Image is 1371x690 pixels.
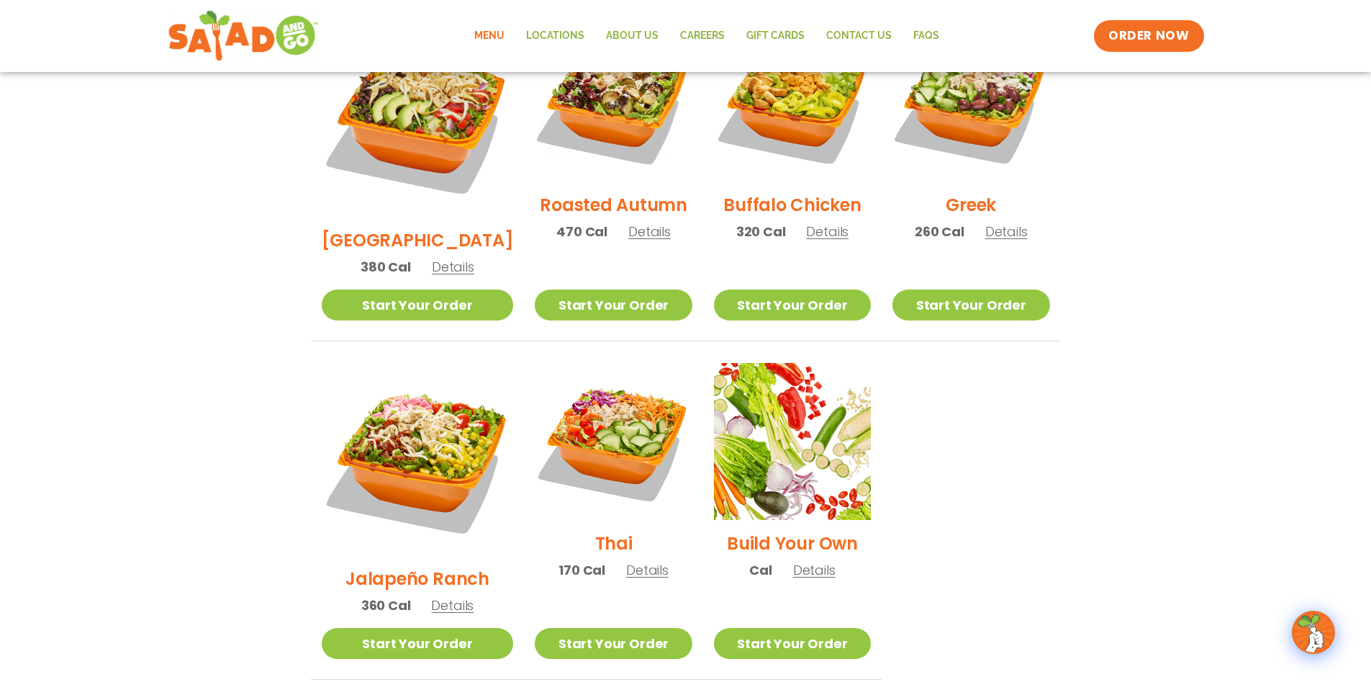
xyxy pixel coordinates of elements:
[595,531,633,556] h2: Thai
[1094,20,1203,52] a: ORDER NOW
[595,19,669,53] a: About Us
[793,561,836,579] span: Details
[322,24,514,217] img: Product photo for BBQ Ranch Salad
[322,628,514,659] a: Start Your Order
[558,560,605,580] span: 170 Cal
[736,222,786,241] span: 320 Cal
[714,628,871,659] a: Start Your Order
[946,192,996,218] h2: Greek
[322,290,514,321] a: Start Your Order
[714,290,871,321] a: Start Your Order
[892,24,1049,182] img: Product photo for Greek Salad
[714,363,871,520] img: Product photo for Build Your Own
[626,561,669,579] span: Details
[736,19,815,53] a: GIFT CARDS
[727,531,858,556] h2: Build Your Own
[535,24,692,182] img: Product photo for Roasted Autumn Salad
[806,223,849,241] span: Details
[749,560,772,580] span: Cal
[535,290,692,321] a: Start Your Order
[902,19,950,53] a: FAQs
[915,222,964,241] span: 260 Cal
[669,19,736,53] a: Careers
[714,24,871,182] img: Product photo for Buffalo Chicken Salad
[431,596,474,614] span: Details
[1108,27,1189,45] span: ORDER NOW
[361,257,411,277] span: 380 Cal
[892,290,1049,321] a: Start Your Order
[463,19,515,53] a: Menu
[1293,612,1334,653] img: wpChatIcon
[322,228,514,253] h2: [GEOGRAPHIC_DATA]
[535,363,692,520] img: Product photo for Thai Salad
[985,223,1028,241] span: Details
[345,566,489,591] h2: Jalapeño Ranch
[432,258,474,276] span: Details
[535,628,692,659] a: Start Your Order
[540,192,687,218] h2: Roasted Autumn
[168,7,320,65] img: new-SAG-logo-768×292
[361,596,411,615] span: 360 Cal
[628,223,671,241] span: Details
[463,19,950,53] nav: Menu
[556,222,607,241] span: 470 Cal
[815,19,902,53] a: Contact Us
[723,192,861,218] h2: Buffalo Chicken
[515,19,595,53] a: Locations
[322,363,514,555] img: Product photo for Jalapeño Ranch Salad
